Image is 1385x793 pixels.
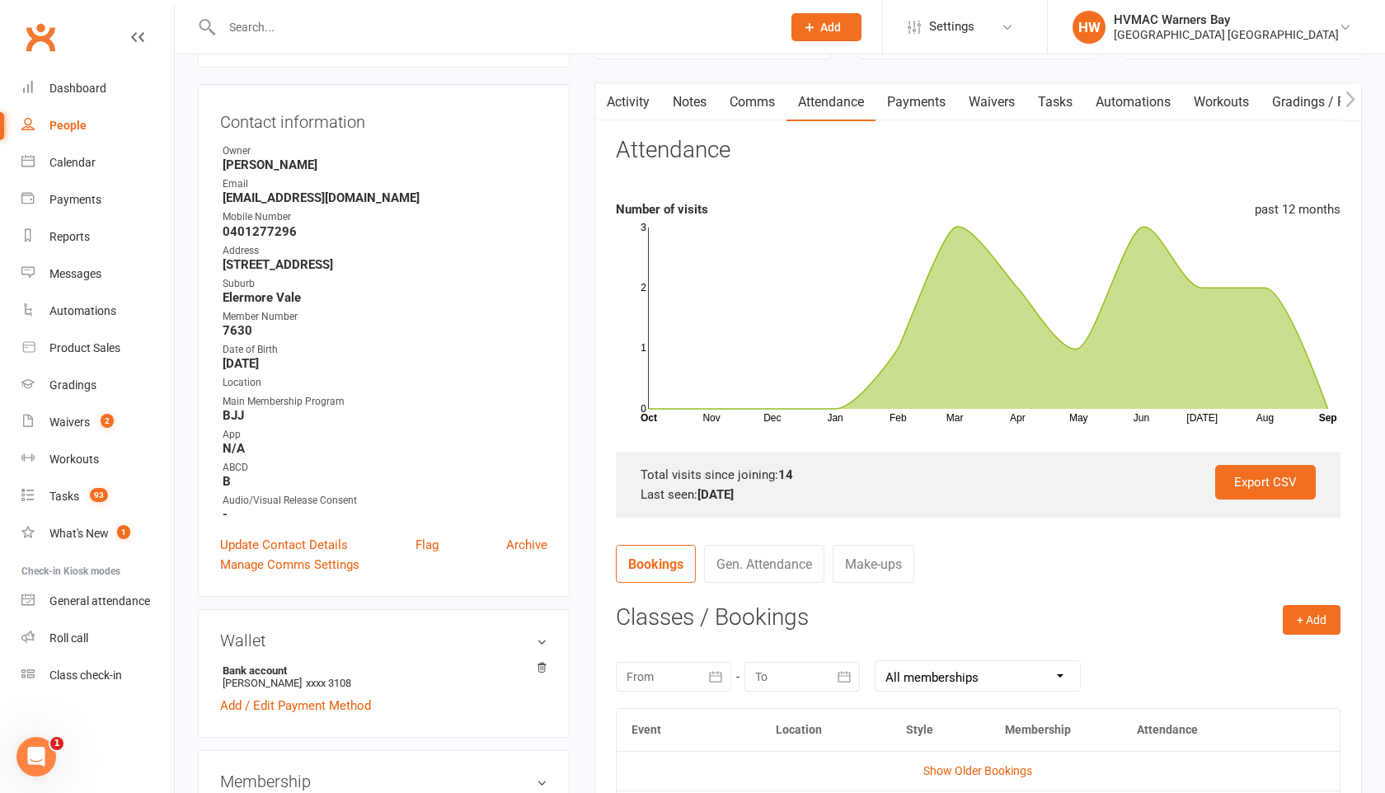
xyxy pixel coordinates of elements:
strong: 0401277296 [223,224,547,239]
a: Clubworx [20,16,61,58]
strong: 7630 [223,323,547,338]
th: Location [761,709,891,751]
div: Owner [223,143,547,159]
a: Update Contact Details [220,535,348,555]
div: Audio/Visual Release Consent [223,493,547,509]
strong: [STREET_ADDRESS] [223,257,547,272]
div: Calendar [49,156,96,169]
strong: N/A [223,441,547,456]
div: Mobile Number [223,209,547,225]
strong: B [223,474,547,489]
div: Location [223,375,547,391]
div: [GEOGRAPHIC_DATA] [GEOGRAPHIC_DATA] [1114,27,1339,42]
strong: [DATE] [223,356,547,371]
div: Waivers [49,415,90,429]
strong: - [223,507,547,522]
div: Member Number [223,309,547,325]
a: General attendance kiosk mode [21,583,174,620]
div: Dashboard [49,82,106,95]
strong: Number of visits [616,202,708,217]
a: Export CSV [1215,465,1316,500]
a: Gen. Attendance [704,545,824,583]
a: Tasks 93 [21,478,174,515]
h3: Wallet [220,631,547,650]
a: Reports [21,218,174,256]
h3: Contact information [220,106,547,131]
div: What's New [49,527,109,540]
div: HVMAC Warners Bay [1114,12,1339,27]
button: + Add [1283,605,1340,635]
strong: Bank account [223,664,539,677]
a: Manage Comms Settings [220,555,359,575]
div: Messages [49,267,101,280]
a: Flag [415,535,439,555]
a: Automations [1084,83,1182,121]
button: Add [791,13,862,41]
a: Add / Edit Payment Method [220,696,371,716]
strong: 14 [778,467,793,482]
strong: Elermore Vale [223,290,547,305]
div: Last seen: [641,485,1316,504]
a: Workouts [21,441,174,478]
a: Archive [506,535,547,555]
a: Waivers [957,83,1026,121]
span: 1 [117,525,130,539]
div: Workouts [49,453,99,466]
a: Make-ups [833,545,914,583]
div: ABCD [223,460,547,476]
a: Notes [661,83,718,121]
a: Tasks [1026,83,1084,121]
div: past 12 months [1255,199,1340,219]
h3: Attendance [616,138,730,163]
a: Automations [21,293,174,330]
div: Total visits since joining: [641,465,1316,485]
a: Waivers 2 [21,404,174,441]
div: Payments [49,193,101,206]
div: Address [223,243,547,259]
a: Dashboard [21,70,174,107]
iframe: Intercom live chat [16,737,56,777]
a: Payments [876,83,957,121]
a: Class kiosk mode [21,657,174,694]
div: Main Membership Program [223,394,547,410]
th: Attendance [1122,709,1272,751]
span: Add [820,21,841,34]
div: Class check-in [49,669,122,682]
div: People [49,119,87,132]
a: People [21,107,174,144]
a: Gradings [21,367,174,404]
div: Suburb [223,276,547,292]
li: [PERSON_NAME] [220,662,547,692]
a: Product Sales [21,330,174,367]
div: Gradings [49,378,96,392]
div: Reports [49,230,90,243]
strong: [DATE] [697,487,734,502]
a: What's New1 [21,515,174,552]
div: App [223,427,547,443]
div: Product Sales [49,341,120,354]
th: Event [617,709,761,751]
div: General attendance [49,594,150,608]
strong: [EMAIL_ADDRESS][DOMAIN_NAME] [223,190,547,205]
th: Membership [990,709,1122,751]
span: Settings [929,8,974,45]
strong: [PERSON_NAME] [223,157,547,172]
div: Date of Birth [223,342,547,358]
a: Calendar [21,144,174,181]
a: Attendance [786,83,876,121]
h3: Classes / Bookings [616,605,1340,631]
div: HW [1073,11,1106,44]
a: Bookings [616,545,696,583]
a: Activity [595,83,661,121]
div: Roll call [49,631,88,645]
a: Messages [21,256,174,293]
a: Workouts [1182,83,1261,121]
span: xxxx 3108 [306,677,351,689]
span: 93 [90,488,108,502]
div: Tasks [49,490,79,503]
strong: BJJ [223,408,547,423]
h3: Membership [220,772,547,791]
th: Style [891,709,990,751]
span: 2 [101,414,114,428]
a: Show Older Bookings [923,764,1032,777]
